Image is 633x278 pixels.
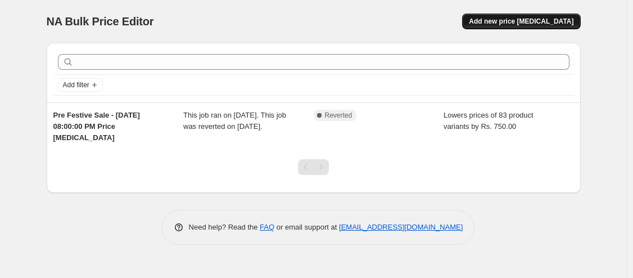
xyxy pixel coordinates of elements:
[189,223,260,231] span: Need help? Read the
[339,223,463,231] a: [EMAIL_ADDRESS][DOMAIN_NAME]
[325,111,352,120] span: Reverted
[63,80,89,89] span: Add filter
[444,111,533,131] span: Lowers prices of 83 product variants by Rs. 750.00
[58,78,103,92] button: Add filter
[274,223,339,231] span: or email support at
[462,14,580,29] button: Add new price [MEDICAL_DATA]
[469,17,573,26] span: Add new price [MEDICAL_DATA]
[47,15,154,28] span: NA Bulk Price Editor
[183,111,286,131] span: This job ran on [DATE]. This job was reverted on [DATE].
[260,223,274,231] a: FAQ
[298,159,329,175] nav: Pagination
[53,111,140,142] span: Pre Festive Sale - [DATE] 08:00:00 PM Price [MEDICAL_DATA]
